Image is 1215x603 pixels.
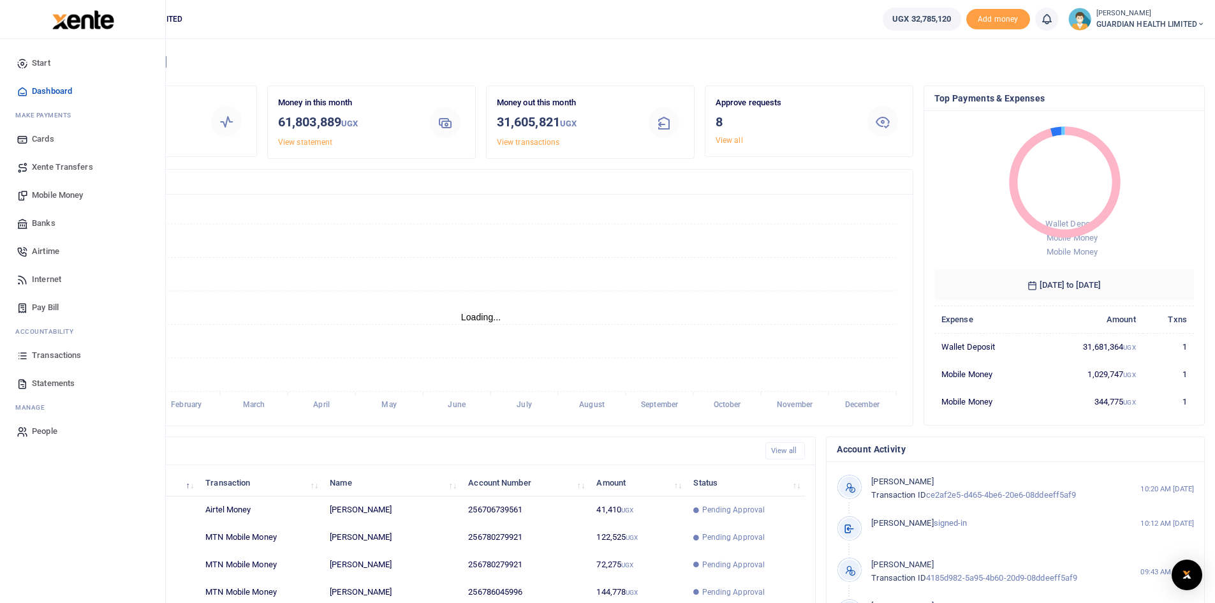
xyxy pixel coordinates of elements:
[10,237,155,265] a: Airtime
[32,217,55,230] span: Banks
[1140,518,1194,529] small: 10:12 AM [DATE]
[702,504,765,516] span: Pending Approval
[10,125,155,153] a: Cards
[716,136,743,145] a: View all
[871,558,1113,585] p: 4185d982-5a95-4b60-20d9-08ddeeff5af9
[934,361,1040,388] td: Mobile Money
[1143,388,1194,415] td: 1
[497,138,560,147] a: View transactions
[1040,306,1143,333] th: Amount
[198,496,323,524] td: Airtel Money
[883,8,961,31] a: UGX 32,785,120
[323,524,461,551] td: [PERSON_NAME]
[589,469,686,496] th: Amount: activate to sort column ascending
[461,524,589,551] td: 256780279921
[589,551,686,579] td: 72,275
[278,112,416,133] h3: 61,803,889
[32,349,81,362] span: Transactions
[10,398,155,417] li: M
[934,306,1040,333] th: Expense
[323,469,461,496] th: Name: activate to sort column ascending
[341,119,358,128] small: UGX
[966,9,1030,30] span: Add money
[461,312,501,322] text: Loading...
[934,270,1194,301] h6: [DATE] to [DATE]
[10,265,155,294] a: Internet
[171,401,202,410] tspan: February
[10,77,155,105] a: Dashboard
[461,551,589,579] td: 256780279921
[32,301,59,314] span: Pay Bill
[461,469,589,496] th: Account Number: activate to sort column ascending
[32,377,75,390] span: Statements
[22,403,45,412] span: anage
[1123,371,1135,378] small: UGX
[966,13,1030,23] a: Add money
[1143,333,1194,361] td: 1
[765,442,806,459] a: View all
[198,469,323,496] th: Transaction: activate to sort column ascending
[198,551,323,579] td: MTN Mobile Money
[845,401,880,410] tspan: December
[1123,344,1135,351] small: UGX
[48,55,1205,69] h4: Hello [PERSON_NAME]
[1143,361,1194,388] td: 1
[626,534,638,541] small: UGX
[32,57,50,70] span: Start
[621,507,633,514] small: UGX
[686,469,805,496] th: Status: activate to sort column ascending
[278,96,416,110] p: Money in this month
[278,138,332,147] a: View statement
[1040,333,1143,361] td: 31,681,364
[32,133,54,145] span: Cards
[871,573,925,583] span: Transaction ID
[10,369,155,398] a: Statements
[1068,8,1205,31] a: profile-user [PERSON_NAME] GUARDIAN HEALTH LIMITED
[10,181,155,209] a: Mobile Money
[59,175,902,189] h4: Transactions Overview
[716,112,853,131] h3: 8
[934,91,1194,105] h4: Top Payments & Expenses
[871,518,933,528] span: [PERSON_NAME]
[871,477,933,486] span: [PERSON_NAME]
[10,105,155,125] li: M
[313,401,329,410] tspan: April
[51,14,114,24] a: logo-small logo-large logo-large
[22,110,71,120] span: ake Payments
[777,401,813,410] tspan: November
[871,475,1113,502] p: ce2af2e5-d465-4be6-20e6-08ddeeff5af9
[716,96,853,110] p: Approve requests
[966,9,1030,30] li: Toup your wallet
[934,388,1040,415] td: Mobile Money
[1096,19,1205,30] span: GUARDIAN HEALTH LIMITED
[59,444,755,458] h4: Recent Transactions
[1047,233,1098,242] span: Mobile Money
[10,209,155,237] a: Banks
[934,333,1040,361] td: Wallet Deposit
[381,401,396,410] tspan: May
[878,8,966,31] li: Wallet ballance
[1140,567,1194,577] small: 09:43 AM [DATE]
[702,559,765,570] span: Pending Approval
[837,442,1194,456] h4: Account Activity
[871,560,933,569] span: [PERSON_NAME]
[1172,560,1202,590] div: Open Intercom Messenger
[497,112,635,133] h3: 31,605,821
[10,294,155,322] a: Pay Bill
[10,153,155,181] a: Xente Transfers
[1040,388,1143,415] td: 344,775
[560,119,577,128] small: UGX
[589,524,686,551] td: 122,525
[497,96,635,110] p: Money out this month
[32,189,83,202] span: Mobile Money
[589,496,686,524] td: 41,410
[871,490,925,500] span: Transaction ID
[621,562,633,569] small: UGX
[448,401,466,410] tspan: June
[198,524,323,551] td: MTN Mobile Money
[1140,484,1194,495] small: 10:20 AM [DATE]
[702,532,765,543] span: Pending Approval
[641,401,679,410] tspan: September
[323,496,461,524] td: [PERSON_NAME]
[1040,361,1143,388] td: 1,029,747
